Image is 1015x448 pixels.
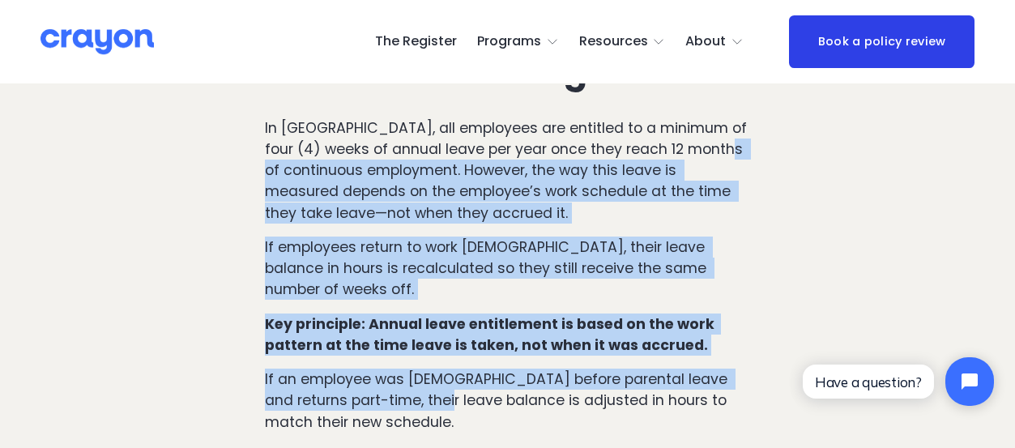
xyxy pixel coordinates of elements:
a: folder dropdown [579,29,666,55]
img: Crayon [41,28,154,56]
strong: Key principle: Annual leave entitlement is based on the work pattern at the time leave is taken, ... [265,314,718,355]
span: About [685,30,726,53]
a: The Register [375,29,457,55]
a: folder dropdown [477,29,559,55]
p: If employees return to work [DEMOGRAPHIC_DATA], their leave balance in hours is recalculated so t... [265,237,750,301]
span: Programs [477,30,541,53]
span: Resources [579,30,648,53]
p: In [GEOGRAPHIC_DATA], all employees are entitled to a minimum of four (4) weeks of annual leave p... [265,117,750,224]
a: folder dropdown [685,29,744,55]
iframe: Tidio Chat [789,343,1008,420]
a: Book a policy review [789,15,974,69]
p: If an employee was [DEMOGRAPHIC_DATA] before parental leave and returns part-time, their leave ba... [265,369,750,433]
